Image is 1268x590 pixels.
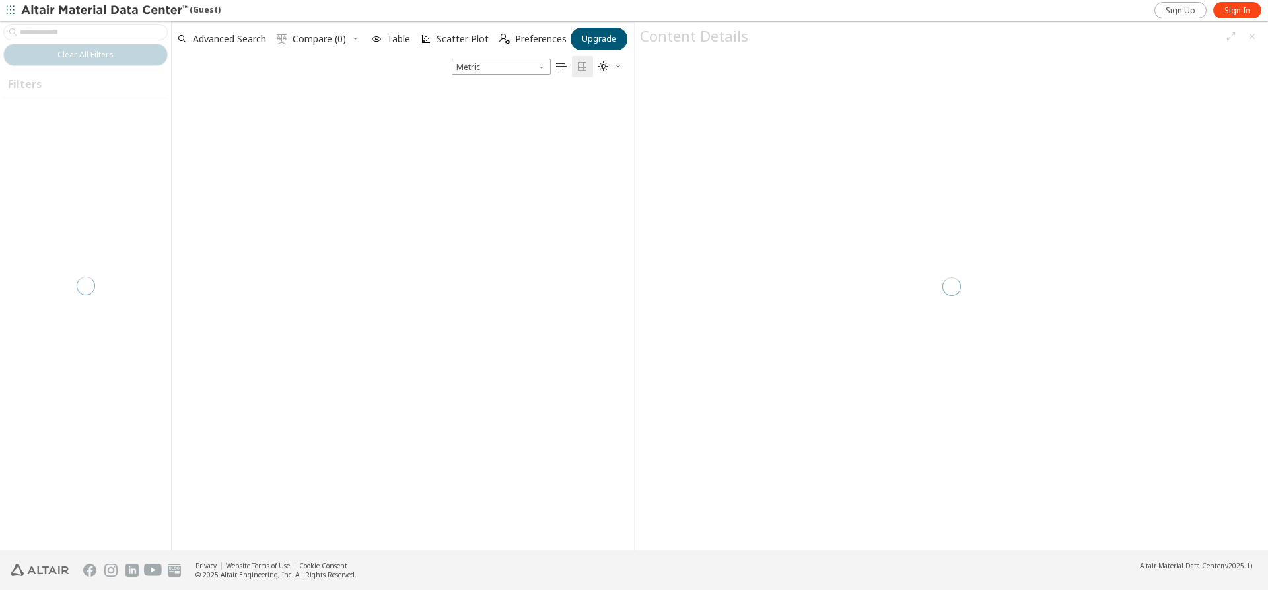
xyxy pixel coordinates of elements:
span: Altair Material Data Center [1140,561,1223,570]
span: Compare (0) [293,34,346,44]
a: Sign In [1213,2,1261,18]
span: Upgrade [582,34,616,44]
div: (v2025.1) [1140,561,1252,570]
i:  [577,61,588,72]
div: (Guest) [21,4,221,17]
button: Table View [551,56,572,77]
button: Theme [593,56,627,77]
span: Advanced Search [193,34,266,44]
i:  [499,34,510,44]
span: Table [387,34,410,44]
i:  [556,61,567,72]
i:  [598,61,609,72]
button: Tile View [572,56,593,77]
span: Sign In [1224,5,1250,16]
span: Scatter Plot [437,34,489,44]
button: Upgrade [571,28,627,50]
img: Altair Engineering [11,564,69,576]
a: Website Terms of Use [226,561,290,570]
a: Cookie Consent [299,561,347,570]
a: Sign Up [1154,2,1207,18]
i:  [277,34,287,44]
span: Metric [452,59,551,75]
span: Preferences [515,34,567,44]
img: Altair Material Data Center [21,4,190,17]
div: Unit System [452,59,551,75]
span: Sign Up [1166,5,1195,16]
div: © 2025 Altair Engineering, Inc. All Rights Reserved. [195,570,357,579]
a: Privacy [195,561,217,570]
